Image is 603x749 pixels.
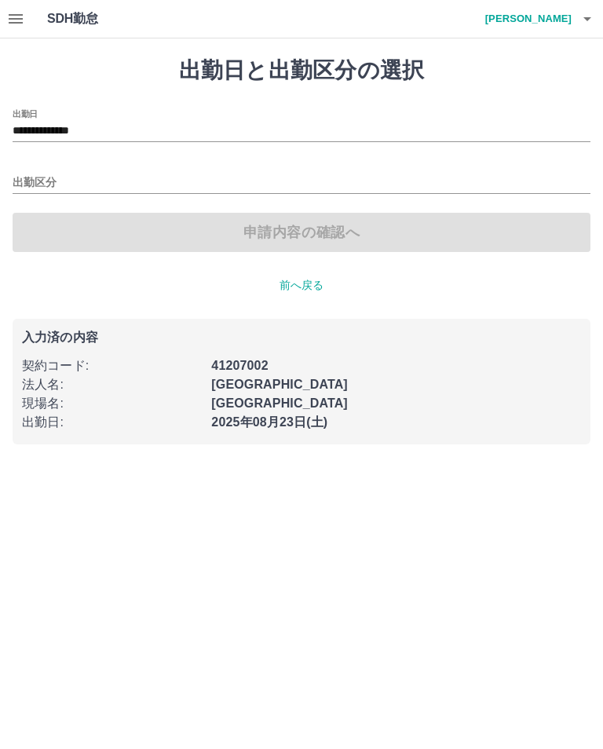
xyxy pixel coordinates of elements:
b: 2025年08月23日(土) [211,415,327,429]
p: 入力済の内容 [22,331,581,344]
p: 出勤日 : [22,413,202,432]
p: 前へ戻る [13,277,590,294]
h1: 出勤日と出勤区分の選択 [13,57,590,84]
p: 法人名 : [22,375,202,394]
b: [GEOGRAPHIC_DATA] [211,396,348,410]
p: 現場名 : [22,394,202,413]
b: 41207002 [211,359,268,372]
b: [GEOGRAPHIC_DATA] [211,378,348,391]
p: 契約コード : [22,356,202,375]
label: 出勤日 [13,108,38,119]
